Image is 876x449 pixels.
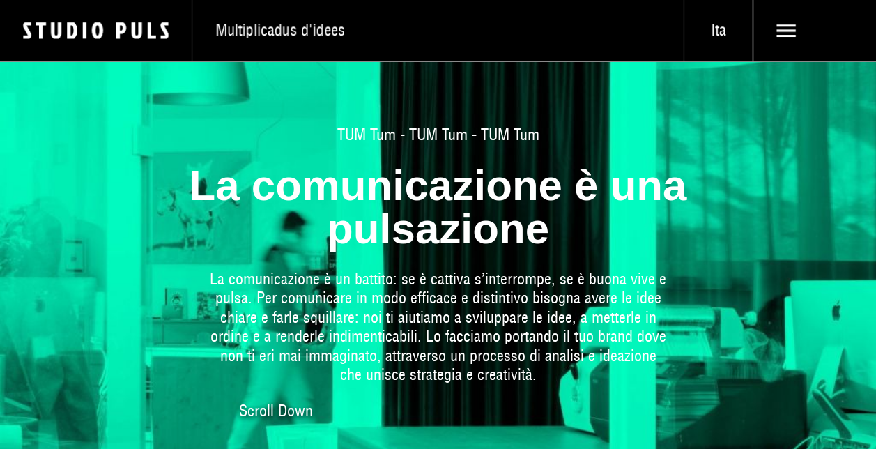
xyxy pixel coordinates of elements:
p: La comunicazione è un battito: se è cattiva s’interrompe, se è buona vive e pulsa. Per comunicare... [208,270,668,385]
h1: La comunicazione è una pulsazione [170,164,707,250]
span: TUM Tum - TUM Tum - TUM Tum [70,125,806,145]
span: Scroll Down [239,403,313,418]
span: Ita [684,21,753,40]
span: Multiplicadus d'idees [215,21,345,40]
